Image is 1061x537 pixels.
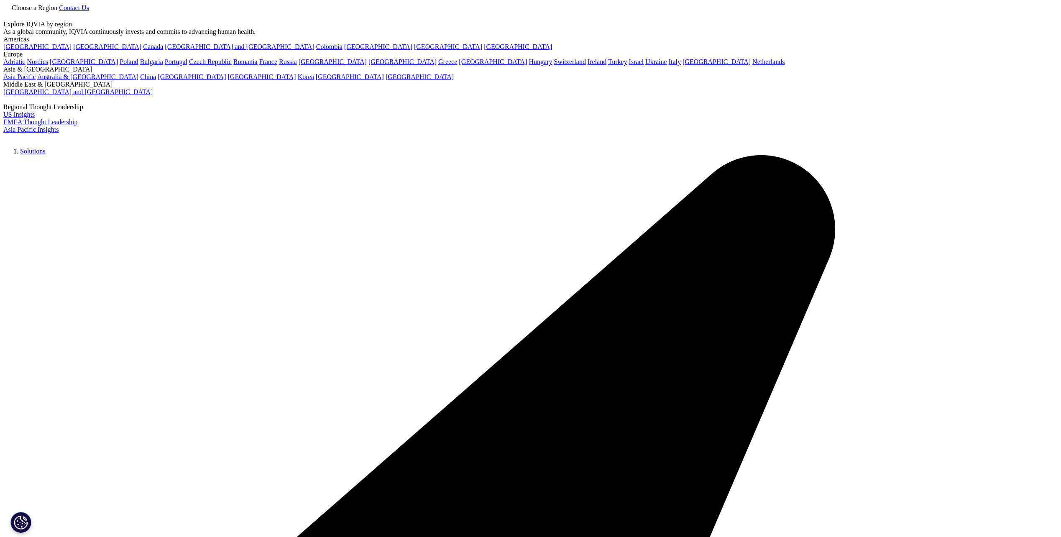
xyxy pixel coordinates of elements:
[299,58,367,65] a: [GEOGRAPHIC_DATA]
[27,58,48,65] a: Nordics
[316,43,343,50] a: Colombia
[368,58,437,65] a: [GEOGRAPHIC_DATA]
[588,58,606,65] a: Ireland
[143,43,163,50] a: Canada
[3,66,1058,73] div: Asia & [GEOGRAPHIC_DATA]
[645,58,667,65] a: Ukraine
[279,58,297,65] a: Russia
[233,58,258,65] a: Romania
[298,73,314,80] a: Korea
[140,58,163,65] a: Bulgaria
[259,58,278,65] a: France
[316,73,384,80] a: [GEOGRAPHIC_DATA]
[683,58,751,65] a: [GEOGRAPHIC_DATA]
[228,73,296,80] a: [GEOGRAPHIC_DATA]
[3,28,1058,36] div: As a global community, IQVIA continuously invests and commits to advancing human health.
[140,73,156,80] a: China
[3,73,36,80] a: Asia Pacific
[669,58,681,65] a: Italy
[3,43,72,50] a: [GEOGRAPHIC_DATA]
[37,73,138,80] a: Australia & [GEOGRAPHIC_DATA]
[3,126,59,133] a: Asia Pacific Insights
[529,58,552,65] a: Hungary
[459,58,527,65] a: [GEOGRAPHIC_DATA]
[3,88,153,95] a: [GEOGRAPHIC_DATA] and [GEOGRAPHIC_DATA]
[629,58,644,65] a: Israel
[3,103,1058,111] div: Regional Thought Leadership
[165,58,187,65] a: Portugal
[554,58,585,65] a: Switzerland
[3,58,25,65] a: Adriatic
[3,36,1058,43] div: Americas
[158,73,226,80] a: [GEOGRAPHIC_DATA]
[165,43,314,50] a: [GEOGRAPHIC_DATA] and [GEOGRAPHIC_DATA]
[3,118,77,125] a: EMEA Thought Leadership
[3,81,1058,88] div: Middle East & [GEOGRAPHIC_DATA]
[120,58,138,65] a: Poland
[59,4,89,11] a: Contact Us
[12,4,57,11] span: Choose a Region
[10,512,31,533] button: Cookie-Einstellungen
[752,58,785,65] a: Netherlands
[608,58,627,65] a: Turkey
[189,58,232,65] a: Czech Republic
[438,58,457,65] a: Greece
[344,43,412,50] a: [GEOGRAPHIC_DATA]
[73,43,141,50] a: [GEOGRAPHIC_DATA]
[414,43,482,50] a: [GEOGRAPHIC_DATA]
[50,58,118,65] a: [GEOGRAPHIC_DATA]
[3,51,1058,58] div: Europe
[3,111,35,118] a: US Insights
[386,73,454,80] a: [GEOGRAPHIC_DATA]
[3,20,1058,28] div: Explore IQVIA by region
[20,148,45,155] a: Solutions
[484,43,552,50] a: [GEOGRAPHIC_DATA]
